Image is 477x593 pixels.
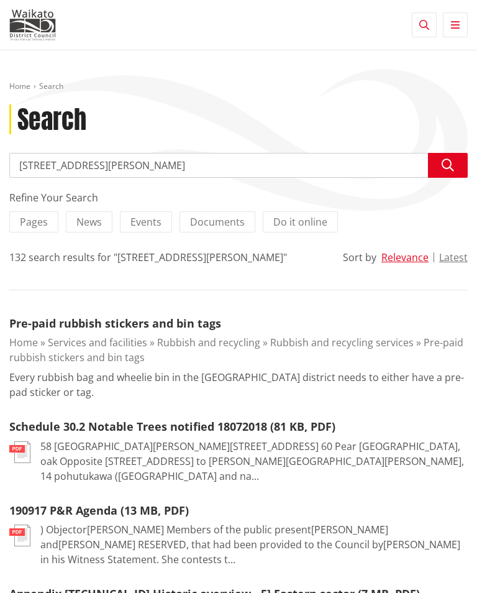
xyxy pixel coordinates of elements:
a: Rubbish and recycling services [270,336,414,349]
input: Search input [9,153,468,178]
a: 190917 P&R Agenda (13 MB, PDF) [9,503,189,518]
a: Services and facilities [48,336,147,349]
p: ) Objector[PERSON_NAME] Members of the public present[PERSON_NAME] and[PERSON_NAME] RESERVED, tha... [40,522,468,567]
a: Schedule 30.2 Notable Trees notified 18072018 (81 KB, PDF) [9,419,335,434]
button: Relevance [381,252,429,263]
div: Sort by [343,250,376,265]
img: document-pdf.svg [9,525,30,546]
span: Documents [190,215,245,229]
span: Pages [20,215,48,229]
h1: Search [17,104,86,134]
button: Latest [439,252,468,263]
img: Waikato District Council - Te Kaunihera aa Takiwaa o Waikato [9,9,56,40]
span: Events [130,215,161,229]
nav: breadcrumb [9,81,468,92]
a: Pre-paid rubbish stickers and bin tags [9,316,221,331]
span: Search [39,81,63,91]
a: Home [9,81,30,91]
div: 132 search results for "[STREET_ADDRESS][PERSON_NAME]" [9,250,287,265]
p: 58 [GEOGRAPHIC_DATA][PERSON_NAME][STREET_ADDRESS] 60 Pear [GEOGRAPHIC_DATA], oak Opposite [STREET... [40,439,468,484]
span: Do it online [273,215,327,229]
a: Home [9,336,38,349]
div: Refine Your Search [9,190,468,205]
a: Rubbish and recycling [157,336,260,349]
img: document-pdf.svg [9,441,30,463]
p: Every rubbish bag and wheelie bin in the [GEOGRAPHIC_DATA] district needs to either have a pre-pa... [9,370,468,400]
a: Pre-paid rubbish stickers and bin tags [9,336,463,364]
span: News [76,215,102,229]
